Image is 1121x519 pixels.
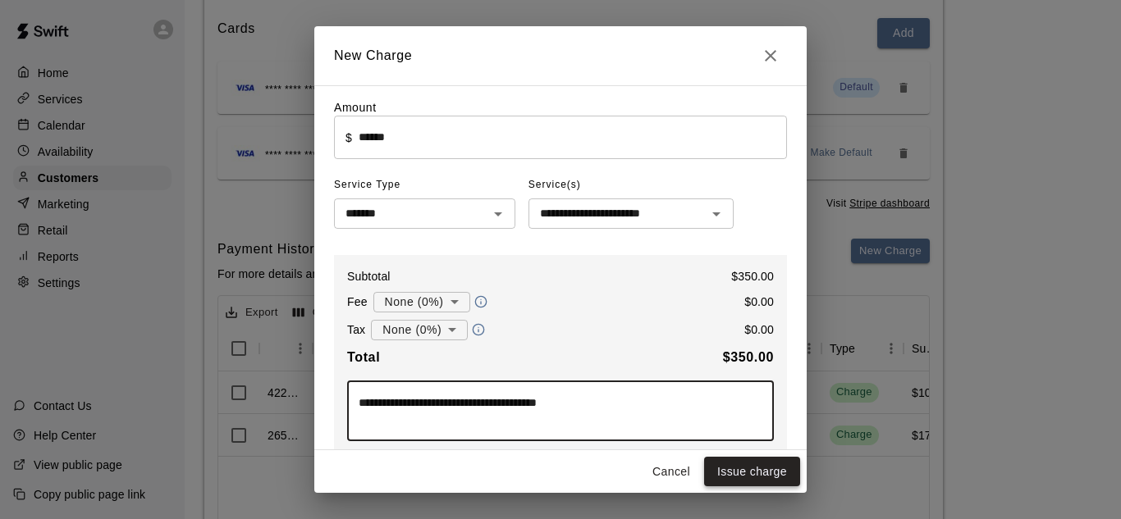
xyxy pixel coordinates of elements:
h2: New Charge [314,26,807,85]
div: None (0%) [371,315,468,345]
b: Total [347,350,380,364]
label: Amount [334,101,377,114]
p: Fee [347,294,368,310]
span: Service(s) [528,172,581,198]
p: $ 350.00 [731,268,774,285]
p: Tax [347,321,365,338]
p: Subtotal [347,268,391,285]
p: $ 0.00 [744,294,774,310]
span: Service Type [334,172,515,198]
div: None (0%) [373,287,470,317]
p: $ [345,130,352,146]
button: Close [754,39,787,72]
button: Cancel [645,457,698,487]
p: $ 0.00 [744,321,774,338]
button: Issue charge [704,457,800,487]
button: Open [705,203,728,225]
b: $ 350.00 [723,350,774,364]
button: Open [487,203,510,225]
